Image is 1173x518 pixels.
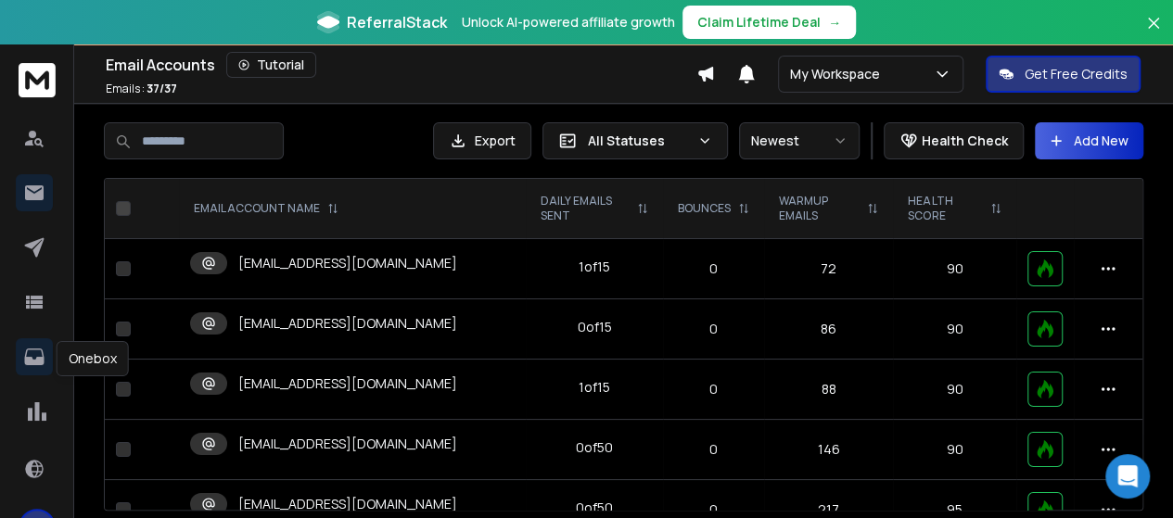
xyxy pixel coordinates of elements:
td: 90 [893,420,1016,480]
td: 90 [893,299,1016,360]
p: Unlock AI-powered affiliate growth [462,13,675,32]
td: 90 [893,239,1016,299]
button: Close banner [1141,11,1166,56]
button: Add New [1035,122,1143,159]
div: EMAIL ACCOUNT NAME [194,201,338,216]
td: 72 [764,239,893,299]
p: 0 [674,440,753,459]
div: 0 of 15 [578,318,612,336]
p: Health Check [922,132,1008,150]
p: All Statuses [588,132,690,150]
p: [EMAIL_ADDRESS][DOMAIN_NAME] [238,374,457,393]
button: Get Free Credits [986,56,1141,93]
p: Emails : [106,82,177,96]
p: HEALTH SCORE [908,194,983,223]
td: 88 [764,360,893,420]
button: Claim Lifetime Deal→ [682,6,856,39]
p: [EMAIL_ADDRESS][DOMAIN_NAME] [238,254,457,272]
span: 37 / 37 [147,81,177,96]
button: Health Check [884,122,1024,159]
button: Export [433,122,531,159]
div: 1 of 15 [579,378,610,397]
p: 0 [674,259,753,278]
td: 86 [764,299,893,360]
p: [EMAIL_ADDRESS][DOMAIN_NAME] [238,495,457,513]
td: 146 [764,420,893,480]
div: 0 of 50 [576,438,613,457]
div: Email Accounts [106,52,696,78]
p: Get Free Credits [1025,65,1128,83]
p: My Workspace [790,65,887,83]
div: Onebox [57,341,129,376]
div: Open Intercom Messenger [1105,454,1150,499]
div: 1 of 15 [579,258,610,276]
td: 90 [893,360,1016,420]
p: DAILY EMAILS SENT [541,194,630,223]
p: 0 [674,380,753,398]
button: Tutorial [226,52,316,78]
p: WARMUP EMAILS [779,194,860,223]
p: 0 [674,320,753,338]
p: [EMAIL_ADDRESS][DOMAIN_NAME] [238,314,457,333]
p: BOUNCES [678,201,731,216]
p: [EMAIL_ADDRESS][DOMAIN_NAME] [238,435,457,453]
span: → [828,13,841,32]
span: ReferralStack [347,11,447,33]
button: Newest [739,122,860,159]
div: 0 of 50 [576,499,613,517]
